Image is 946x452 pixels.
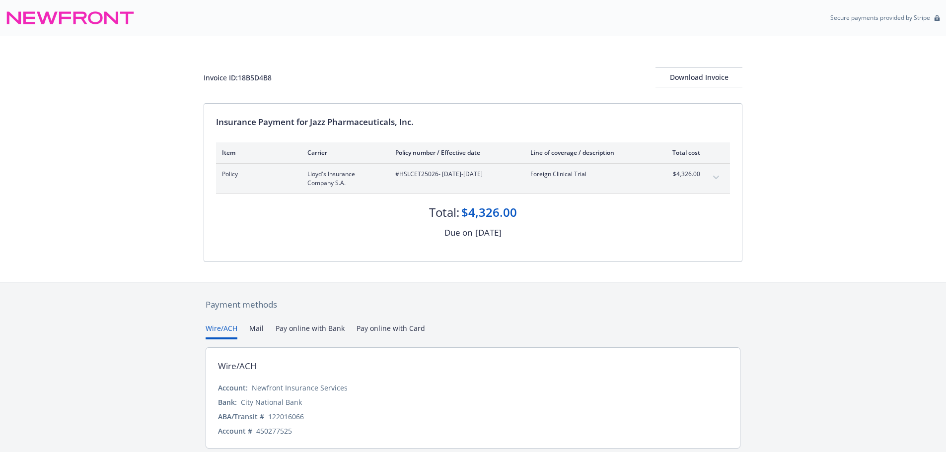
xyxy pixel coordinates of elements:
button: Wire/ACH [206,323,237,339]
div: Account: [218,383,248,393]
div: Total: [429,204,459,221]
div: Newfront Insurance Services [252,383,348,393]
div: Line of coverage / description [530,148,647,157]
span: Lloyd's Insurance Company S.A. [307,170,379,188]
div: Total cost [663,148,700,157]
div: Item [222,148,291,157]
div: Account # [218,426,252,436]
div: Bank: [218,397,237,407]
span: #HSLCET25026 - [DATE]-[DATE] [395,170,514,179]
div: Payment methods [206,298,740,311]
button: Pay online with Bank [276,323,345,339]
span: Policy [222,170,291,179]
div: Due on [444,226,472,239]
div: Carrier [307,148,379,157]
span: Foreign Clinical Trial [530,170,647,179]
button: Mail [249,323,264,339]
button: Pay online with Card [357,323,425,339]
p: Secure payments provided by Stripe [830,13,930,22]
div: Invoice ID: 18B5D4B8 [204,72,272,83]
div: City National Bank [241,397,302,407]
div: Wire/ACH [218,360,257,373]
div: Insurance Payment for Jazz Pharmaceuticals, Inc. [216,116,730,129]
div: ABA/Transit # [218,411,264,422]
div: 450277525 [256,426,292,436]
span: $4,326.00 [663,170,700,179]
div: 122016066 [268,411,304,422]
button: expand content [708,170,724,186]
div: [DATE] [475,226,502,239]
button: Download Invoice [655,67,742,87]
div: $4,326.00 [461,204,517,221]
div: PolicyLloyd's Insurance Company S.A.#HSLCET25026- [DATE]-[DATE]Foreign Clinical Trial$4,326.00exp... [216,164,730,194]
div: Policy number / Effective date [395,148,514,157]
